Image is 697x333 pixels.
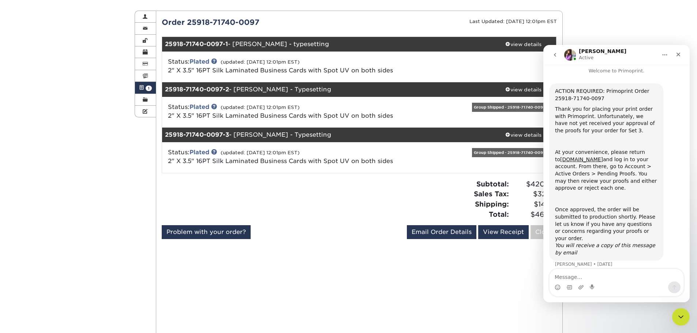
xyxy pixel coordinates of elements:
div: Group Shipped - 25918-71740-0097-1 [472,103,551,112]
a: View Receipt [478,225,529,239]
span: $32.55 [511,189,557,199]
div: - [PERSON_NAME] - Typesetting [162,128,491,142]
a: Email Order Details [407,225,476,239]
span: $420.00 [511,179,557,189]
span: $467.51 [511,209,557,220]
div: Order 25918-71740-0097 [156,17,359,28]
div: Group Shipped - 25918-71740-0097-1 [472,148,551,157]
span: 1 [146,86,152,91]
strong: Total: [489,210,509,218]
a: Close [531,225,557,239]
strong: 25918-71740-0097-1 [165,41,228,48]
div: view details [491,41,557,48]
span: 2" X 3.5" 16PT Silk Laminated Business Cards with Spot UV on both sides [168,112,393,119]
a: view details [491,37,557,52]
strong: Sales Tax: [474,190,509,198]
strong: 25918-71740-0097-2 [165,86,229,93]
a: Plated [190,58,209,65]
span: 2" X 3.5" 16PT Silk Laminated Business Cards with Spot UV on both sides [168,67,393,74]
div: - [PERSON_NAME] - typesetting [162,37,491,52]
iframe: Intercom live chat [672,308,690,326]
a: Plated [190,103,209,110]
div: view details [491,86,557,93]
small: Last Updated: [DATE] 12:01pm EST [469,19,557,24]
div: Status: [162,103,425,120]
strong: Subtotal: [476,180,509,188]
div: - [PERSON_NAME] - Typesetting [162,82,491,97]
iframe: Intercom live chat [543,45,690,302]
small: (updated: [DATE] 12:01pm EST) [221,105,300,110]
span: $14.96 [511,199,557,209]
a: Plated [190,149,209,156]
a: view details [491,82,557,97]
strong: 25918-71740-0097-3 [165,131,229,138]
a: Problem with your order? [162,225,251,239]
span: 2" X 3.5" 16PT Silk Laminated Business Cards with Spot UV on both sides [168,158,393,164]
div: Status: [162,148,425,166]
a: view details [491,128,557,142]
div: view details [491,131,557,139]
a: 1 [135,82,156,94]
small: (updated: [DATE] 12:01pm EST) [221,59,300,65]
strong: Shipping: [475,200,509,208]
small: (updated: [DATE] 12:01pm EST) [221,150,300,155]
div: Status: [162,57,425,75]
